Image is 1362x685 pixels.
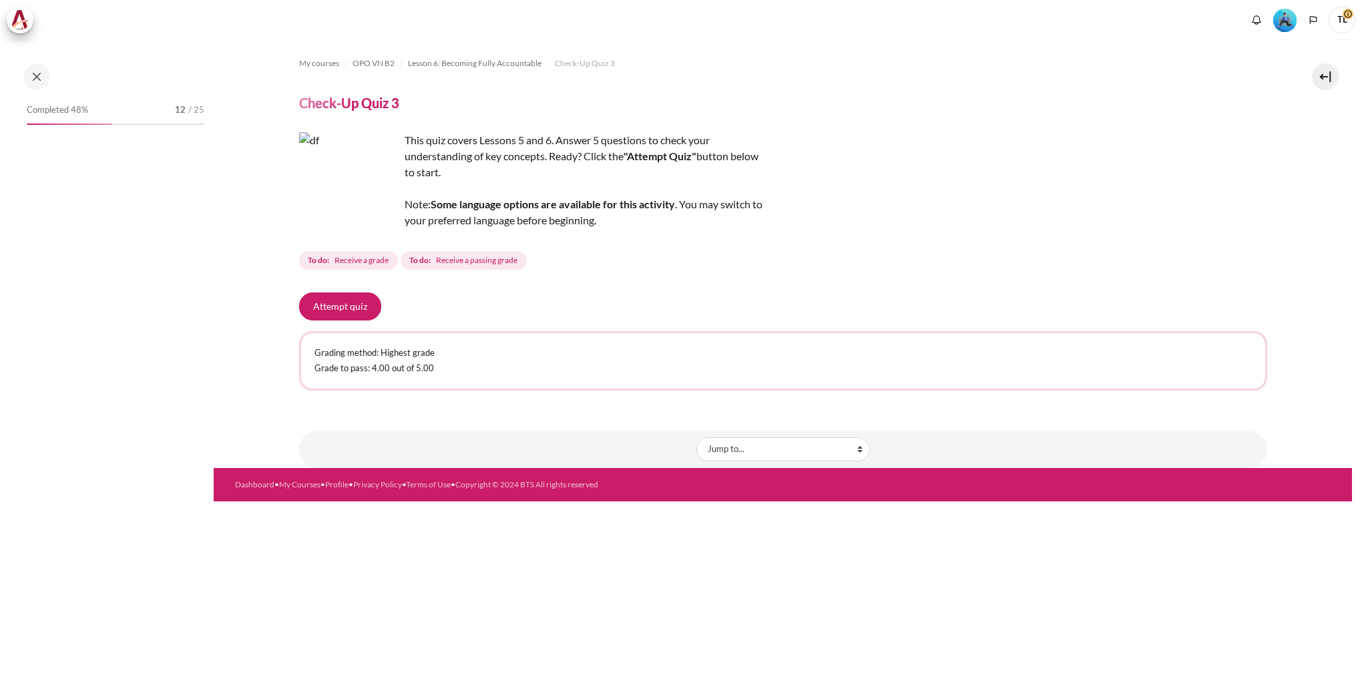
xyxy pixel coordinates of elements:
div: Completion requirements for Check-Up Quiz 3 [299,248,529,272]
span: Receive a passing grade [436,254,517,266]
button: Languages [1303,10,1323,30]
strong: "Attempt Quiz" [624,150,696,162]
span: Lesson 6: Becoming Fully Accountable [408,57,541,69]
span: 12 [175,103,186,117]
span: My courses [299,57,339,69]
a: Terms of Use [406,479,451,489]
section: Content [214,39,1352,468]
a: Privacy Policy [353,479,402,489]
p: Grade to pass: 4.00 out of 5.00 [314,362,1252,375]
a: Copyright © 2024 BTS All rights reserved [455,479,598,489]
a: Lesson 6: Becoming Fully Accountable [408,55,541,71]
p: Grading method: Highest grade [314,347,1252,360]
a: OPO VN B2 [353,55,395,71]
span: OPO VN B2 [353,57,395,69]
a: Profile [325,479,349,489]
div: This quiz covers Lessons 5 and 6. Answer 5 questions to check your understanding of key concepts.... [299,132,766,228]
span: Completed 48% [27,103,88,117]
a: Dashboard [235,479,274,489]
span: Note: [405,198,431,210]
strong: To do: [308,254,329,266]
a: User menu [1329,7,1355,33]
img: Architeck [11,10,29,30]
div: Show notification window with no new notifications [1246,10,1267,30]
a: My Courses [279,479,320,489]
a: My courses [299,55,339,71]
strong: Some language options are available for this activity [431,198,675,210]
img: df [299,132,399,232]
div: 48% [27,124,112,125]
a: Level #3 [1268,7,1302,32]
a: Architeck Architeck [7,7,40,33]
span: / 25 [188,103,204,117]
div: • • • • • [235,479,847,491]
a: Check-Up Quiz 3 [555,55,615,71]
h4: Check-Up Quiz 3 [299,94,399,111]
span: Receive a grade [334,254,389,266]
img: Level #3 [1273,9,1297,32]
span: Check-Up Quiz 3 [555,57,615,69]
button: Attempt quiz [299,292,381,320]
strong: To do: [409,254,431,266]
div: Level #3 [1273,7,1297,32]
span: TL [1329,7,1355,33]
nav: Navigation bar [299,53,1267,74]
